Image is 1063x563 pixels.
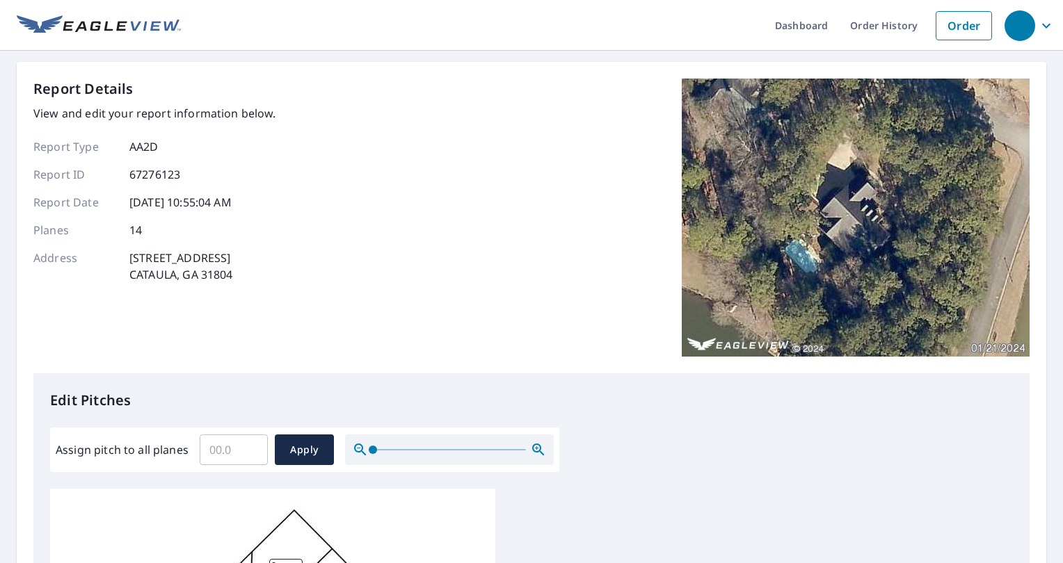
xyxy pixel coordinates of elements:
[33,194,117,211] p: Report Date
[200,430,268,469] input: 00.0
[286,441,323,459] span: Apply
[17,15,181,36] img: EV Logo
[56,441,189,458] label: Assign pitch to all planes
[33,79,134,99] p: Report Details
[129,166,180,183] p: 67276123
[129,194,232,211] p: [DATE] 10:55:04 AM
[33,250,117,283] p: Address
[33,138,117,155] p: Report Type
[275,434,334,465] button: Apply
[129,250,233,283] p: [STREET_ADDRESS] CATAULA, GA 31804
[33,222,117,238] p: Planes
[129,138,159,155] p: AA2D
[50,390,1013,411] p: Edit Pitches
[682,79,1030,357] img: Top image
[33,105,276,122] p: View and edit your report information below.
[33,166,117,183] p: Report ID
[129,222,142,238] p: 14
[936,11,992,40] a: Order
